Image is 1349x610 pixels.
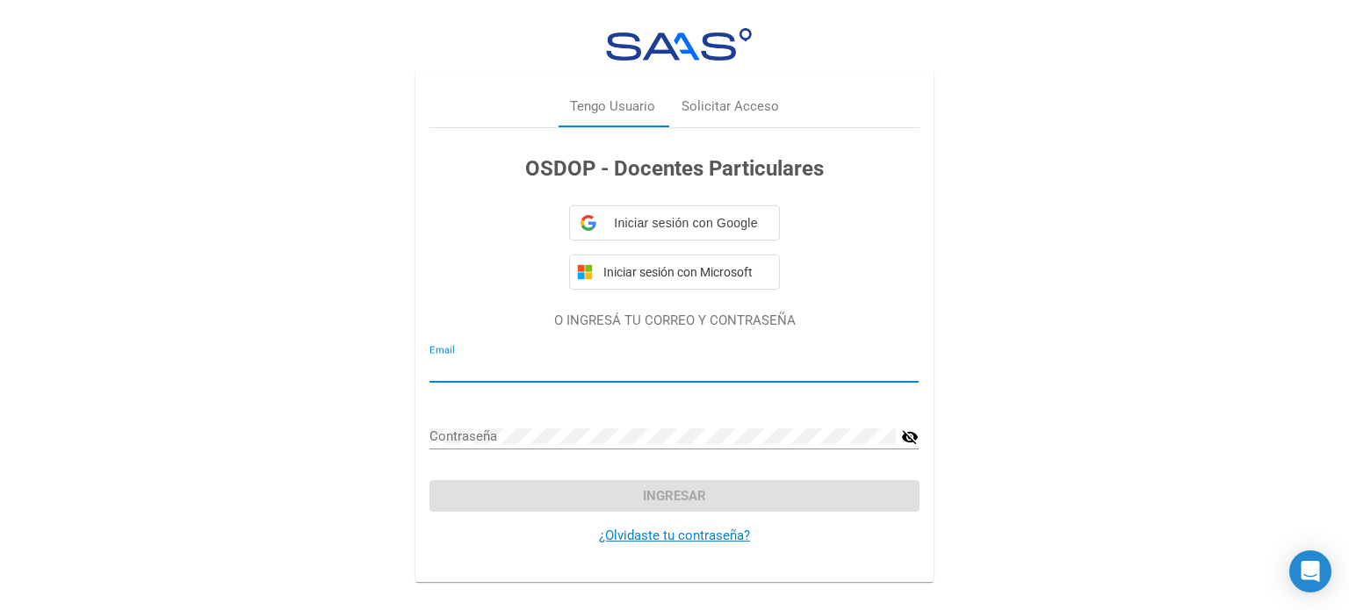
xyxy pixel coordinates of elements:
[569,205,780,240] div: Iniciar sesión con Google
[569,255,780,290] button: Iniciar sesión con Microsoft
[600,265,772,279] span: Iniciar sesión con Microsoft
[682,97,779,117] div: Solicitar Acceso
[429,311,919,331] p: O INGRESÁ TU CORREO Y CONTRASEÑA
[1289,550,1331,592] div: Open Intercom Messenger
[603,214,768,233] span: Iniciar sesión con Google
[570,97,655,117] div: Tengo Usuario
[429,153,919,184] h3: OSDOP - Docentes Particulares
[901,427,919,448] mat-icon: visibility_off
[599,527,750,543] a: ¿Olvidaste tu contraseña?
[643,488,706,504] span: Ingresar
[429,480,919,512] button: Ingresar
